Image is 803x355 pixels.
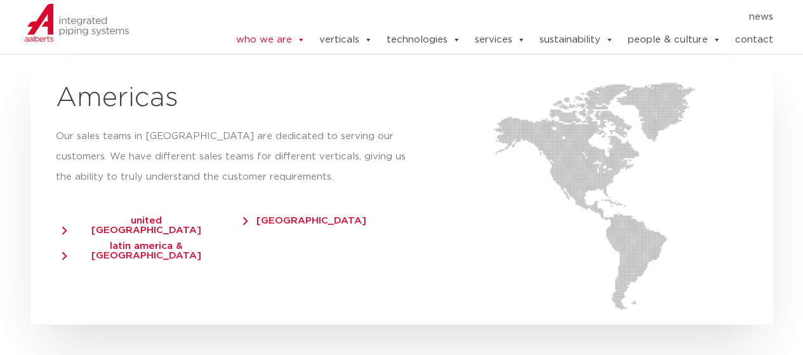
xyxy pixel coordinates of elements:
[539,27,613,53] a: sustainability
[734,27,773,53] a: contact
[197,7,773,27] nav: Menu
[62,241,218,260] span: latin america & [GEOGRAPHIC_DATA]
[243,216,366,225] span: [GEOGRAPHIC_DATA]
[56,83,419,114] h2: Americas
[62,235,237,260] a: latin america & [GEOGRAPHIC_DATA]
[386,27,460,53] a: technologies
[627,27,720,53] a: people & culture
[319,27,372,53] a: verticals
[474,27,525,53] a: services
[62,216,218,235] span: united [GEOGRAPHIC_DATA]
[56,126,419,187] p: Our sales teams in [GEOGRAPHIC_DATA] are dedicated to serving our customers. We have different sa...
[236,27,305,53] a: who we are
[243,210,385,225] a: [GEOGRAPHIC_DATA]
[62,210,237,235] a: united [GEOGRAPHIC_DATA]
[748,7,773,27] a: news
